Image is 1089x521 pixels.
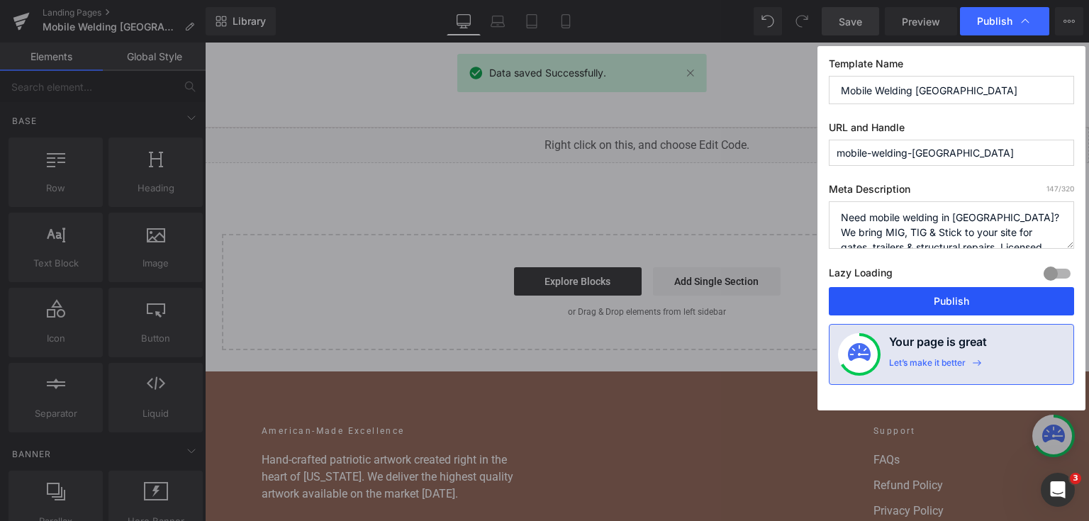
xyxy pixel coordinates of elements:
p: or Drag & Drop elements from left sidebar [40,264,845,274]
h2: Support [669,382,827,395]
h2: American-Made Excellence [57,382,326,395]
button: Publish [829,287,1074,315]
img: onboarding-status.svg [848,343,871,366]
a: Add Single Section [448,225,576,253]
label: Meta Description [829,183,1074,201]
a: Refund Policy [669,435,827,452]
label: Template Name [829,57,1074,76]
a: Privacy Policy [669,460,827,477]
label: Lazy Loading [829,264,893,287]
label: URL and Handle [829,121,1074,140]
span: /320 [1046,184,1074,193]
span: 147 [1046,184,1059,193]
span: Publish [977,15,1012,28]
span: 3 [1070,473,1081,484]
h4: Your page is great [889,333,987,357]
p: Hand-crafted patriotic artwork created right in the heart of [US_STATE]. We deliver the highest q... [57,409,326,460]
div: Let’s make it better [889,357,966,376]
iframe: Intercom live chat [1041,473,1075,507]
a: FAQs [669,409,827,426]
textarea: Need mobile welding in [GEOGRAPHIC_DATA]? We bring MIG, TIG & Stick to your site for gates, trail... [829,201,1074,249]
a: Explore Blocks [309,225,437,253]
